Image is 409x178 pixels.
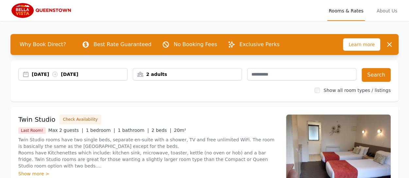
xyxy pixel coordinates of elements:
button: Check Availability [60,115,101,124]
div: 2 adults [133,71,242,78]
span: Why Book Direct? [14,38,71,51]
span: 1 bedroom | [86,128,115,133]
p: Best Rate Guaranteed [94,41,151,48]
img: Bella Vista Queenstown [10,3,74,18]
div: Show more > [18,170,278,177]
span: 1 bathroom | [118,128,149,133]
span: 2 beds | [151,128,171,133]
div: [DATE] [DATE] [32,71,127,78]
span: Learn more [343,38,380,51]
span: Max 2 guests | [48,128,83,133]
p: Twin Studio rooms have two single beds, separate en-suite with a shower, TV and free unlimited Wi... [18,136,278,169]
span: Last Room! [18,127,46,134]
label: Show all room types / listings [324,88,391,93]
span: 20m² [174,128,186,133]
h3: Twin Studio [18,115,56,124]
button: Search [362,68,391,82]
p: No Booking Fees [174,41,217,48]
p: Exclusive Perks [239,41,280,48]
